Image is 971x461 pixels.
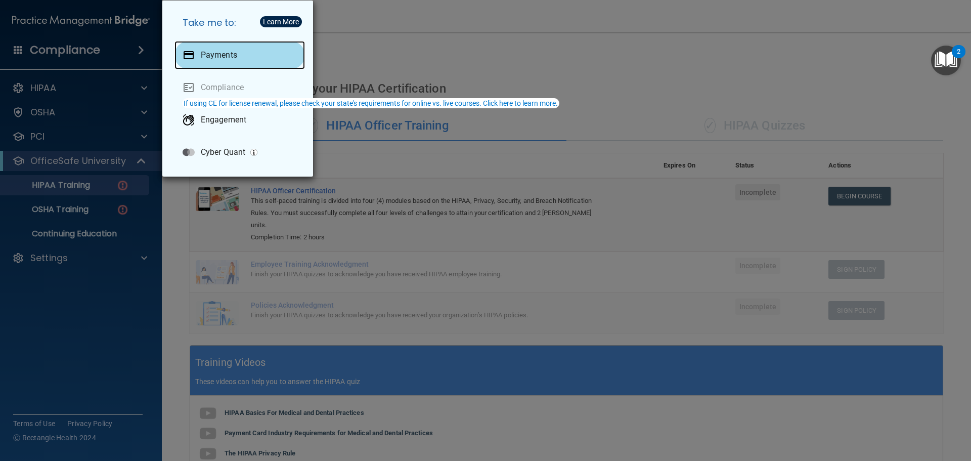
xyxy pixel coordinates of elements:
[201,115,246,125] p: Engagement
[201,50,237,60] p: Payments
[174,138,305,166] a: Cyber Quant
[957,52,960,65] div: 2
[201,147,245,157] p: Cyber Quant
[174,106,305,134] a: Engagement
[182,98,559,108] button: If using CE for license renewal, please check your state's requirements for online vs. live cours...
[184,100,558,107] div: If using CE for license renewal, please check your state's requirements for online vs. live cours...
[174,9,305,37] h5: Take me to:
[174,73,305,102] a: Compliance
[174,41,305,69] a: Payments
[260,16,302,27] button: Learn More
[931,46,961,75] button: Open Resource Center, 2 new notifications
[263,18,299,25] div: Learn More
